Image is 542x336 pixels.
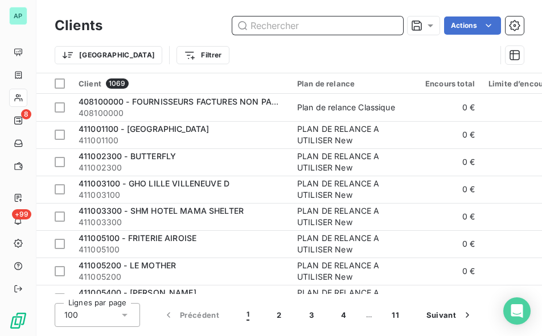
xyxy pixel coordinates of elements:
span: … [360,306,378,324]
h3: Clients [55,15,102,36]
div: AP [9,7,27,25]
div: PLAN DE RELANCE A UTILISER New [297,287,402,310]
div: Encours total [416,79,475,88]
span: 411002300 - BUTTERFLY [79,151,176,161]
span: 411005400 - [PERSON_NAME] [79,288,196,297]
button: 4 [327,303,360,327]
span: 408100000 [79,107,284,119]
div: PLAN DE RELANCE A UTILISER New [297,123,402,146]
div: PLAN DE RELANCE A UTILISER New [297,260,402,283]
div: Plan de relance Classique [297,102,395,113]
input: Rechercher [232,16,403,35]
button: [GEOGRAPHIC_DATA] [55,46,162,64]
span: Client [79,79,101,88]
td: 0 € [409,176,482,203]
div: PLAN DE RELANCE A UTILISER New [297,205,402,228]
td: 0 € [409,121,482,148]
span: 411005200 - LE MOTHER [79,260,176,270]
span: 411005100 [79,244,284,255]
div: PLAN DE RELANCE A UTILISER New [297,233,402,255]
span: 411001100 - [GEOGRAPHIC_DATA] [79,124,209,134]
button: 2 [263,303,295,327]
td: 0 € [409,230,482,258]
td: 0 € [409,285,482,312]
td: 0 € [409,203,482,230]
span: 1069 [106,78,129,89]
span: +99 [12,209,31,219]
div: PLAN DE RELANCE A UTILISER New [297,178,402,201]
div: PLAN DE RELANCE A UTILISER New [297,151,402,173]
span: 411005100 - FRITERIE AIROISE [79,233,196,243]
img: Logo LeanPay [9,312,27,330]
div: Plan de relance [297,79,402,88]
button: Suivant [413,303,487,327]
span: 411003300 - SHM HOTEL MAMA SHELTER [79,206,244,215]
td: 0 € [409,148,482,176]
button: Précédent [149,303,233,327]
span: 411003100 - GHO LILLE VILLENEUVE D [79,179,229,188]
button: 1 [233,303,263,327]
td: 0 € [409,94,482,121]
span: 408100000 - FOURNISSEURS FACTURES NON PAR... [79,97,284,106]
button: 3 [295,303,327,327]
span: 411001100 [79,135,284,146]
td: 0 € [409,258,482,285]
span: 1 [247,309,249,321]
span: 411003300 [79,217,284,228]
a: 8 [9,111,27,130]
span: 411005200 [79,271,284,283]
span: 8 [21,109,31,119]
span: 411003100 [79,189,284,201]
button: Actions [444,16,501,35]
div: Open Intercom Messenger [503,297,531,325]
span: 100 [64,309,78,321]
span: 411002300 [79,162,284,173]
button: Filtrer [176,46,229,64]
button: 11 [378,303,413,327]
